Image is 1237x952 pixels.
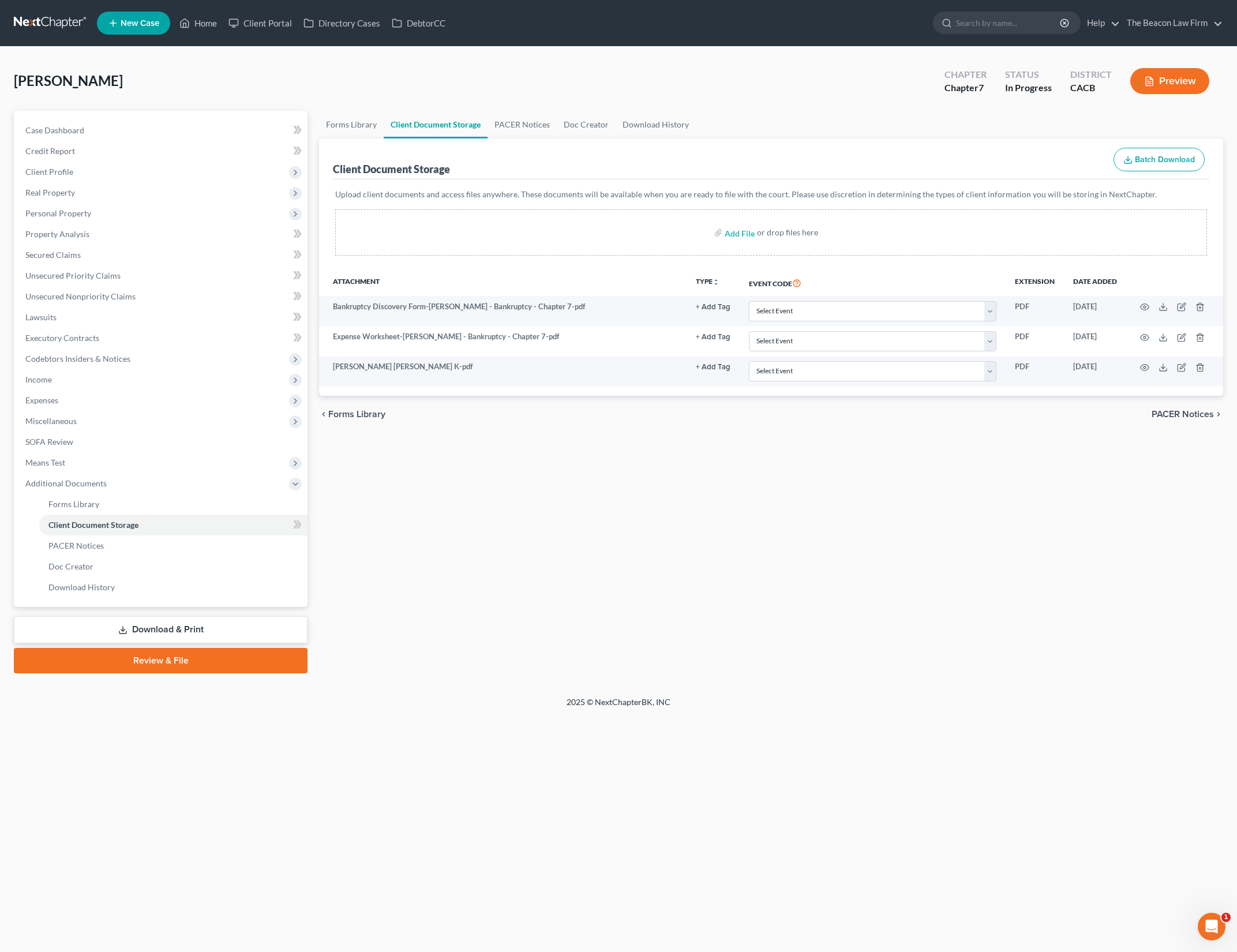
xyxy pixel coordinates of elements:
button: Batch Download [1114,148,1205,172]
span: 7 [979,82,984,93]
td: [DATE] [1064,357,1126,387]
a: Unsecured Priority Claims [16,265,308,286]
a: PACER Notices [39,535,308,556]
a: + Add Tag [696,301,730,312]
td: PDF [1006,326,1064,356]
button: + Add Tag [696,303,730,311]
div: or drop files here [757,227,818,238]
a: Client Portal [223,13,298,33]
td: [PERSON_NAME] [PERSON_NAME] K-pdf [319,357,687,387]
a: Unsecured Nonpriority Claims [16,286,308,307]
span: Miscellaneous [25,416,77,426]
span: Lawsuits [25,312,57,322]
a: Download History [616,111,696,138]
span: SOFA Review [25,437,73,447]
span: New Case [121,19,159,28]
button: chevron_left Forms Library [319,410,385,419]
span: Credit Report [25,146,75,156]
a: Review & File [14,648,308,673]
iframe: Intercom live chat [1198,913,1225,940]
div: In Progress [1005,81,1052,95]
a: Doc Creator [557,111,616,138]
a: + Add Tag [696,361,730,372]
td: Bankruptcy Discovery Form-[PERSON_NAME] - Bankruptcy - Chapter 7-pdf [319,296,687,326]
a: The Beacon Law Firm [1121,13,1223,33]
span: Real Property [25,188,75,197]
div: Chapter [944,81,987,95]
span: Download History [48,582,115,592]
span: Forms Library [48,499,99,509]
a: Executory Contracts [16,328,308,348]
div: Client Document Storage [333,162,450,176]
i: chevron_left [319,410,328,419]
a: + Add Tag [696,331,730,342]
a: Download & Print [14,616,308,643]
span: PACER Notices [48,541,104,550]
span: Doc Creator [48,561,93,571]
span: Unsecured Priority Claims [25,271,121,280]
th: Date added [1064,269,1126,296]
button: Preview [1130,68,1209,94]
a: Doc Creator [39,556,308,577]
th: Event Code [740,269,1006,296]
div: 2025 © NextChapterBK, INC [290,696,947,717]
span: [PERSON_NAME] [14,72,123,89]
span: 1 [1221,913,1231,922]
span: Client Document Storage [48,520,138,530]
div: District [1070,68,1112,81]
span: Case Dashboard [25,125,84,135]
th: Attachment [319,269,687,296]
span: Means Test [25,458,65,467]
a: Home [174,13,223,33]
td: PDF [1006,357,1064,387]
button: TYPEunfold_more [696,278,719,286]
span: Client Profile [25,167,73,177]
span: Codebtors Insiders & Notices [25,354,130,363]
span: Personal Property [25,208,91,218]
i: unfold_more [713,279,719,286]
div: Status [1005,68,1052,81]
a: Property Analysis [16,224,308,245]
div: Chapter [944,68,987,81]
a: DebtorCC [386,13,451,33]
a: Client Document Storage [39,515,308,535]
span: Secured Claims [25,250,81,260]
a: Forms Library [39,494,308,515]
th: Extension [1006,269,1064,296]
td: [DATE] [1064,296,1126,326]
button: + Add Tag [696,363,730,371]
span: Additional Documents [25,478,107,488]
a: Lawsuits [16,307,308,328]
span: Unsecured Nonpriority Claims [25,291,136,301]
input: Search by name... [956,12,1062,33]
td: [DATE] [1064,326,1126,356]
td: Expense Worksheet-[PERSON_NAME] - Bankruptcy - Chapter 7-pdf [319,326,687,356]
a: Forms Library [319,111,384,138]
a: Help [1081,13,1120,33]
a: PACER Notices [488,111,557,138]
a: Download History [39,577,308,598]
a: Directory Cases [298,13,386,33]
a: Case Dashboard [16,120,308,141]
span: Property Analysis [25,229,89,239]
span: Forms Library [328,410,385,419]
span: Expenses [25,395,58,405]
button: + Add Tag [696,333,730,341]
a: Credit Report [16,141,308,162]
a: Client Document Storage [384,111,488,138]
a: Secured Claims [16,245,308,265]
a: SOFA Review [16,432,308,452]
button: PACER Notices chevron_right [1152,410,1223,419]
span: Income [25,374,52,384]
i: chevron_right [1214,410,1223,419]
span: Executory Contracts [25,333,99,343]
span: Batch Download [1135,155,1195,164]
span: PACER Notices [1152,410,1214,419]
p: Upload client documents and access files anywhere. These documents will be available when you are... [335,189,1207,200]
div: CACB [1070,81,1112,95]
td: PDF [1006,296,1064,326]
